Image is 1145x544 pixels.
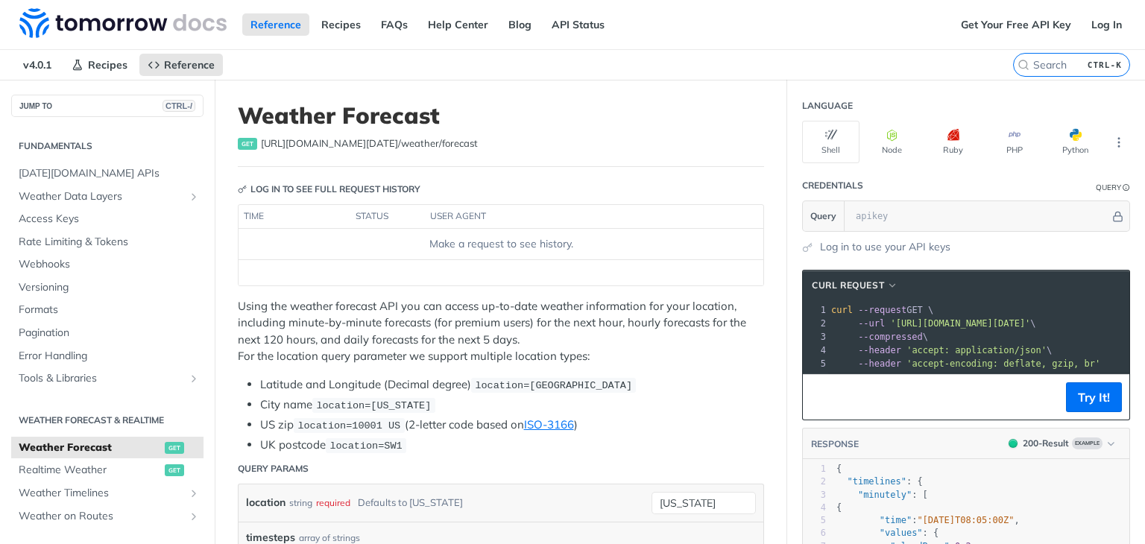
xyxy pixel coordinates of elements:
[11,414,204,427] h2: Weather Forecast & realtime
[238,138,257,150] span: get
[803,514,826,527] div: 5
[802,121,859,163] button: Shell
[924,121,982,163] button: Ruby
[19,486,184,501] span: Weather Timelines
[350,205,425,229] th: status
[238,298,764,365] p: Using the weather forecast API you can access up-to-date weather information for your location, i...
[836,464,842,474] span: {
[260,417,764,434] li: US zip (2-letter code based on )
[836,490,928,500] span: : [
[1072,437,1103,449] span: Example
[906,358,1100,369] span: 'accept-encoding: deflate, gzip, br'
[238,183,420,196] div: Log in to see full request history
[890,318,1030,329] span: '[URL][DOMAIN_NAME][DATE]'
[831,305,853,315] span: curl
[1108,131,1130,154] button: More Languages
[848,201,1110,231] input: apikey
[260,437,764,454] li: UK postcode
[242,13,309,36] a: Reference
[11,459,204,481] a: Realtime Weatherget
[1009,439,1018,448] span: 200
[863,121,921,163] button: Node
[163,100,195,112] span: CTRL-/
[803,344,828,357] div: 4
[238,185,247,194] svg: Key
[11,276,204,299] a: Versioning
[1096,182,1130,193] div: QueryInformation
[11,162,204,185] a: [DATE][DOMAIN_NAME] APIs
[1018,59,1029,71] svg: Search
[836,515,1020,525] span: : ,
[858,318,885,329] span: --url
[803,303,828,317] div: 1
[19,166,200,181] span: [DATE][DOMAIN_NAME] APIs
[917,515,1014,525] span: "[DATE]T08:05:00Z"
[11,231,204,253] a: Rate Limiting & Tokens
[246,492,286,513] label: location
[858,305,906,315] span: --request
[289,492,312,513] div: string
[165,442,184,454] span: get
[11,208,204,230] a: Access Keys
[858,358,901,369] span: --header
[19,8,227,38] img: Tomorrow.io Weather API Docs
[329,440,402,452] span: location=SW1
[803,463,826,475] div: 1
[1123,184,1130,192] i: Information
[260,396,764,414] li: City name
[475,380,632,391] span: location=[GEOGRAPHIC_DATA]
[420,13,496,36] a: Help Center
[803,317,828,330] div: 2
[19,303,200,317] span: Formats
[11,299,204,321] a: Formats
[1047,121,1104,163] button: Python
[985,121,1043,163] button: PHP
[188,191,200,203] button: Show subpages for Weather Data Layers
[802,179,863,192] div: Credentials
[19,235,200,250] span: Rate Limiting & Tokens
[19,463,161,478] span: Realtime Weather
[88,58,127,72] span: Recipes
[316,400,431,411] span: location=[US_STATE]
[1083,13,1130,36] a: Log In
[810,386,831,408] button: Copy to clipboard
[820,239,950,255] a: Log in to use your API keys
[373,13,416,36] a: FAQs
[165,464,184,476] span: get
[807,278,903,293] button: cURL Request
[1112,136,1126,149] svg: More ellipsis
[63,54,136,76] a: Recipes
[316,492,350,513] div: required
[11,322,204,344] a: Pagination
[803,201,845,231] button: Query
[260,376,764,393] li: Latitude and Longitude (Decimal degree)
[836,502,842,513] span: {
[836,528,939,538] span: : {
[1110,209,1126,224] button: Hide
[19,280,200,295] span: Versioning
[19,349,200,364] span: Error Handling
[139,54,223,76] a: Reference
[19,509,184,524] span: Weather on Routes
[812,279,884,292] span: cURL Request
[831,318,1036,329] span: \
[810,437,859,452] button: RESPONSE
[238,462,309,475] div: Query Params
[524,417,574,431] a: ISO-3166
[803,330,828,344] div: 3
[1096,182,1121,193] div: Query
[297,420,400,431] span: location=10001 US
[11,186,204,208] a: Weather Data LayersShow subpages for Weather Data Layers
[19,189,184,204] span: Weather Data Layers
[11,139,204,153] h2: Fundamentals
[19,326,200,341] span: Pagination
[11,437,204,459] a: Weather Forecastget
[803,489,826,502] div: 3
[19,212,200,227] span: Access Keys
[858,490,912,500] span: "minutely"
[803,527,826,540] div: 6
[831,345,1052,355] span: \
[858,332,923,342] span: --compressed
[19,440,161,455] span: Weather Forecast
[803,357,828,370] div: 5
